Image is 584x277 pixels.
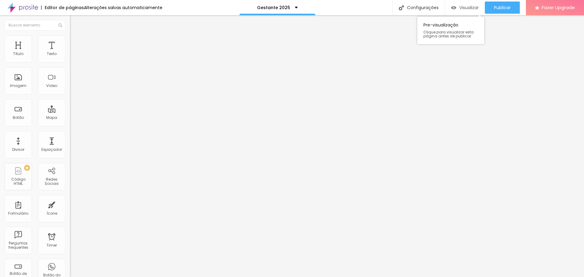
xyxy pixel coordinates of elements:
p: Gestante 2025 [257,5,290,10]
div: Espaçador [41,147,62,152]
div: Ícone [47,211,57,216]
div: Formulário [8,211,28,216]
span: Publicar [494,5,511,10]
img: view-1.svg [451,5,456,10]
div: Imagem [10,84,26,88]
iframe: Editor [70,15,584,277]
button: Publicar [485,2,520,14]
input: Buscar elemento [5,20,65,31]
span: Visualizar [459,5,479,10]
div: Mapa [46,116,57,120]
div: Título [13,52,23,56]
div: Pre-visualização [417,17,484,44]
img: Icone [58,23,62,27]
div: Código HTML [6,177,30,186]
div: Botão [13,116,24,120]
button: Visualizar [445,2,485,14]
div: Redes Sociais [40,177,64,186]
div: Divisor [12,147,24,152]
img: Icone [399,5,404,10]
span: Fazer Upgrade [542,5,575,10]
div: Editor de páginas [41,5,84,10]
div: Perguntas frequentes [6,241,30,250]
div: Texto [47,52,57,56]
div: Timer [47,243,57,248]
div: Alterações salvas automaticamente [84,5,162,10]
span: Clique para visualizar esta página antes de publicar. [423,30,478,38]
div: Vídeo [46,84,57,88]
